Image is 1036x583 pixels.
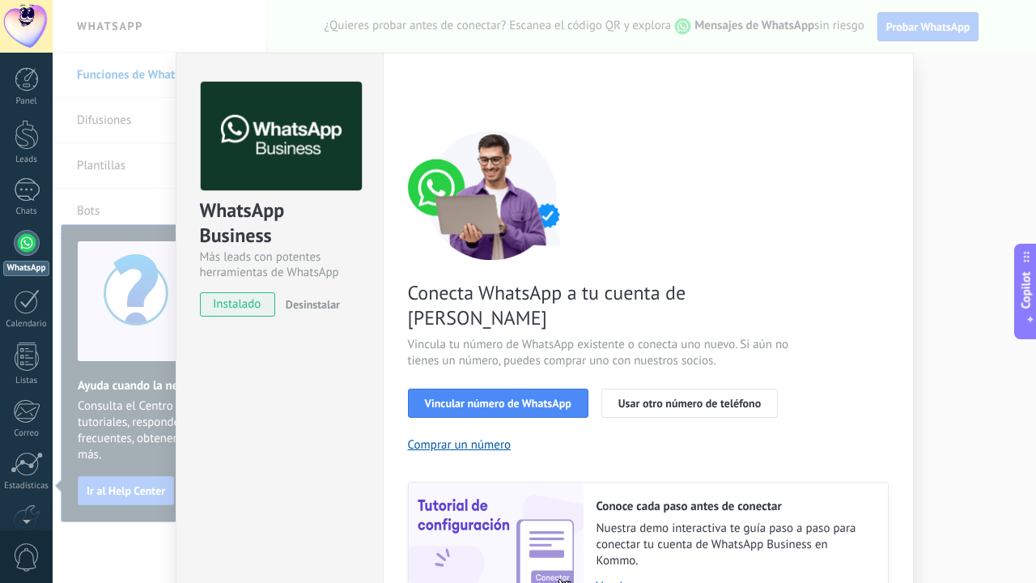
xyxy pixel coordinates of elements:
span: Conecta WhatsApp a tu cuenta de [PERSON_NAME] [408,280,793,330]
div: Más leads con potentes herramientas de WhatsApp [200,249,359,280]
div: Listas [3,376,50,386]
div: Estadísticas [3,481,50,492]
div: Chats [3,206,50,217]
div: WhatsApp Business [200,198,359,249]
div: Leads [3,155,50,165]
div: Panel [3,96,50,107]
div: WhatsApp [3,261,49,276]
span: Vincular número de WhatsApp [425,398,571,409]
button: Vincular número de WhatsApp [408,389,588,418]
span: Usar otro número de teléfono [618,398,761,409]
div: Correo [3,428,50,439]
button: Comprar un número [408,437,512,453]
span: Vincula tu número de WhatsApp existente o conecta uno nuevo. Si aún no tienes un número, puedes c... [408,337,793,369]
h2: Conoce cada paso antes de conectar [597,499,872,514]
button: Usar otro número de teléfono [601,389,778,418]
img: logo_main.png [201,82,362,191]
span: instalado [201,292,274,317]
span: Copilot [1018,272,1034,309]
div: Calendario [3,319,50,330]
button: Desinstalar [279,292,340,317]
span: Desinstalar [286,297,340,312]
span: Nuestra demo interactiva te guía paso a paso para conectar tu cuenta de WhatsApp Business en Kommo. [597,521,872,569]
img: connect number [408,130,578,260]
